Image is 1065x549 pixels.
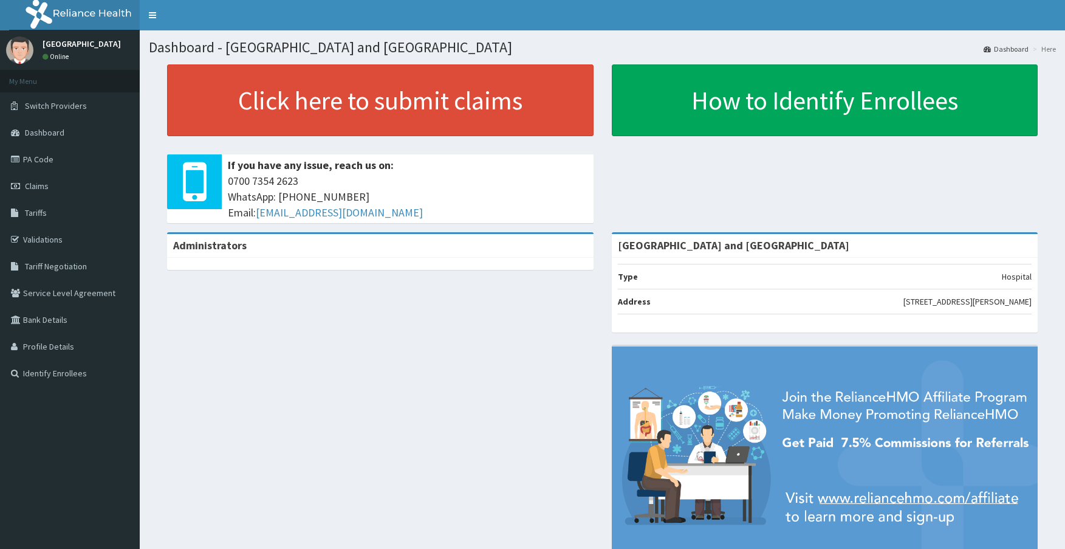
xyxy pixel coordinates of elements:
a: How to Identify Enrollees [612,64,1038,136]
b: Address [618,296,651,307]
a: Dashboard [984,44,1029,54]
h1: Dashboard - [GEOGRAPHIC_DATA] and [GEOGRAPHIC_DATA] [149,40,1056,55]
span: Dashboard [25,127,64,138]
b: If you have any issue, reach us on: [228,158,394,172]
span: Tariffs [25,207,47,218]
span: Switch Providers [25,100,87,111]
a: Online [43,52,72,61]
p: [STREET_ADDRESS][PERSON_NAME] [903,295,1032,308]
p: Hospital [1002,271,1032,283]
span: Tariff Negotiation [25,261,87,272]
strong: [GEOGRAPHIC_DATA] and [GEOGRAPHIC_DATA] [618,238,849,252]
img: User Image [6,36,33,64]
span: Claims [25,181,49,192]
b: Administrators [173,238,247,252]
li: Here [1030,44,1056,54]
a: Click here to submit claims [167,64,594,136]
span: 0700 7354 2623 WhatsApp: [PHONE_NUMBER] Email: [228,173,587,220]
b: Type [618,271,638,282]
a: [EMAIL_ADDRESS][DOMAIN_NAME] [256,205,423,219]
p: [GEOGRAPHIC_DATA] [43,40,121,48]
